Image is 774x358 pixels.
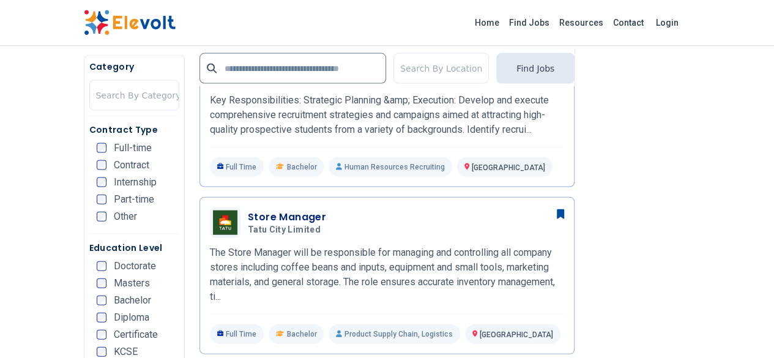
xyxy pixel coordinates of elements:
span: Bachelor [114,296,151,305]
input: KCSE [97,347,106,357]
span: [GEOGRAPHIC_DATA] [472,163,545,172]
img: Elevolt [84,10,176,35]
span: Internship [114,177,157,187]
p: Human Resources Recruiting [329,157,452,177]
span: Bachelor [286,329,316,339]
p: Key Responsibilities: Strategic Planning &amp; Execution: Develop and execute comprehensive recru... [210,93,564,137]
p: Product Supply Chain, Logistics [329,324,460,344]
span: Certificate [114,330,158,340]
a: Resources [554,13,608,32]
button: Find Jobs [496,53,575,84]
span: [GEOGRAPHIC_DATA] [480,330,553,339]
img: Tatu City Limited [213,211,237,235]
span: Full-time [114,143,152,153]
input: Other [97,212,106,222]
input: Part-time [97,195,106,204]
span: Masters [114,278,150,288]
a: Home [470,13,504,32]
p: Full Time [210,157,264,177]
input: Masters [97,278,106,288]
h5: Category [89,61,179,73]
p: Full Time [210,324,264,344]
span: Other [114,212,137,222]
span: Part-time [114,195,154,204]
input: Bachelor [97,296,106,305]
h5: Education Level [89,242,179,254]
p: The Store Manager will be responsible for managing and controlling all company stores including c... [210,245,564,304]
input: Certificate [97,330,106,340]
span: Bachelor [286,162,316,172]
a: NavitasStudent Recruitment ManagerNavitasKey Responsibilities: Strategic Planning &amp; Execution... [210,55,564,177]
span: Contract [114,160,149,170]
h3: Store Manager [248,210,326,225]
iframe: Chat Widget [713,299,774,358]
input: Doctorate [97,261,106,271]
span: KCSE [114,347,138,357]
span: Diploma [114,313,149,323]
a: Tatu City LimitedStore ManagerTatu City LimitedThe Store Manager will be responsible for managing... [210,207,564,344]
span: Doctorate [114,261,156,271]
a: Find Jobs [504,13,554,32]
a: Contact [608,13,649,32]
input: Internship [97,177,106,187]
h5: Contract Type [89,124,179,136]
input: Full-time [97,143,106,153]
span: Tatu City Limited [248,225,321,236]
input: Diploma [97,313,106,323]
a: Login [649,10,686,35]
input: Contract [97,160,106,170]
